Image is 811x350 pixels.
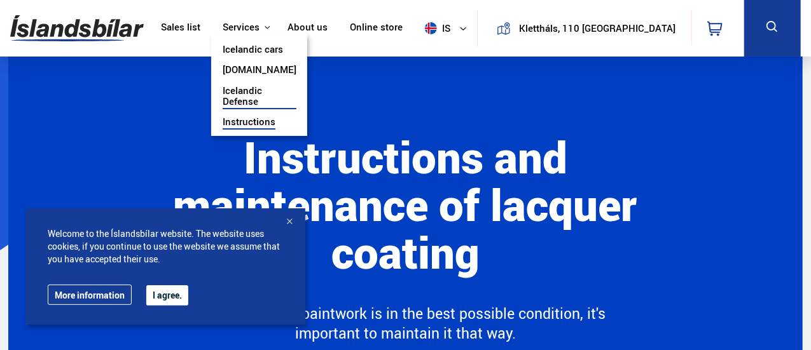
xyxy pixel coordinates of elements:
[420,10,477,47] button: is
[55,289,125,301] font: More information
[223,63,296,76] font: [DOMAIN_NAME]
[146,285,188,306] button: I agree.
[161,20,200,33] font: Sales list
[223,84,262,107] font: Icelandic Defense
[519,22,676,34] font: Klettháls, 110 [GEOGRAPHIC_DATA]
[516,23,679,34] button: Klettháls, 110 [GEOGRAPHIC_DATA]
[153,289,182,301] font: I agree.
[425,22,437,34] img: svg+xml;base64,PHN2ZyB4bWxucz0iaHR0cDovL3d3dy53My5vcmcvMjAwMC9zdmciIHdpZHRoPSI1MTIiIGhlaWdodD0iNT...
[48,285,132,305] a: More information
[350,22,403,35] a: Online store
[223,43,283,55] font: Icelandic cars
[442,22,450,34] font: is
[174,127,638,281] font: Instructions and maintenance of lacquer coating
[288,22,328,35] a: About us
[223,20,260,33] font: Services
[223,64,296,77] a: [DOMAIN_NAME]
[161,22,200,35] a: Sales list
[288,20,328,33] font: About us
[223,22,260,34] button: Services
[10,5,48,43] button: Open LiveChat chat interface
[350,20,403,33] font: Online store
[10,8,144,49] img: G0Ugv5HjCgRt.svg
[223,116,275,130] a: Instructions
[223,85,296,110] a: Icelandic Defense
[223,115,275,128] font: Instructions
[489,10,681,46] a: Klettháls, 110 [GEOGRAPHIC_DATA]
[48,227,280,265] font: Welcome to the Íslandsbílar website. The website uses cookies, if you continue to use the website...
[205,304,606,343] font: Now that your paintwork is in the best possible condition, it's important to maintain it that way.
[223,44,283,57] a: Icelandic cars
